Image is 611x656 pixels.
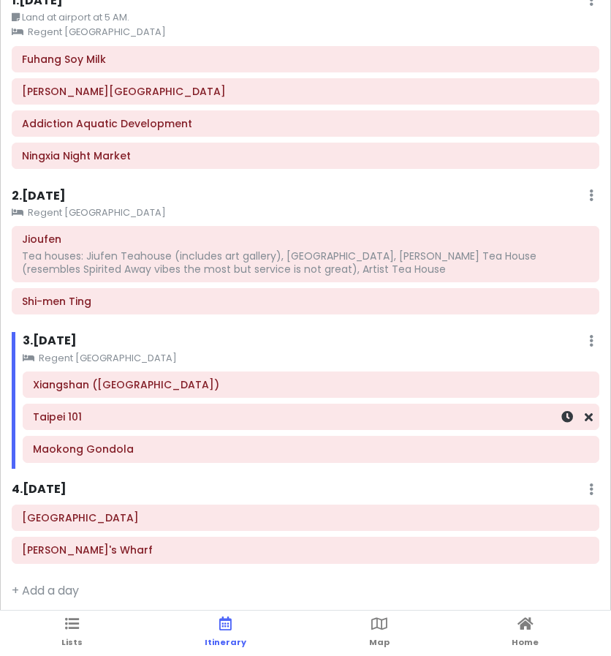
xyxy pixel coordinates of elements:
[22,149,589,162] h6: Ningxia Night Market
[561,409,573,426] a: Set a time
[205,611,246,656] a: Itinerary
[33,378,589,391] h6: Xiangshan (Elephant Mountain)
[512,636,539,648] span: Home
[22,53,589,66] h6: Fuhang Soy Milk
[205,636,246,648] span: Itinerary
[22,249,589,276] div: Tea houses: Jiufen Teahouse (includes art gallery), [GEOGRAPHIC_DATA], [PERSON_NAME] Tea House (r...
[33,442,589,456] h6: Maokong Gondola
[33,410,589,423] h6: Taipei 101
[23,333,77,349] h6: 3 . [DATE]
[12,189,66,204] h6: 2 . [DATE]
[585,409,593,426] a: Remove from day
[12,206,599,220] small: Regent [GEOGRAPHIC_DATA]
[12,482,67,497] h6: 4 . [DATE]
[369,611,390,656] a: Map
[22,295,589,308] h6: Shi-men Ting
[61,611,83,656] a: Lists
[22,85,589,98] h6: Chiang Kai-shek Memorial Hall
[12,10,599,25] small: Land at airport at 5 AM.
[23,351,599,366] small: Regent [GEOGRAPHIC_DATA]
[22,511,589,524] h6: Beitou Park
[22,543,589,557] h6: Tamsui Fisherman's Wharf
[12,582,79,599] a: + Add a day
[22,117,589,130] h6: Addiction Aquatic Development
[22,233,589,246] h6: Jioufen
[61,636,83,648] span: Lists
[12,25,599,39] small: Regent [GEOGRAPHIC_DATA]
[369,636,390,648] span: Map
[512,611,539,656] a: Home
